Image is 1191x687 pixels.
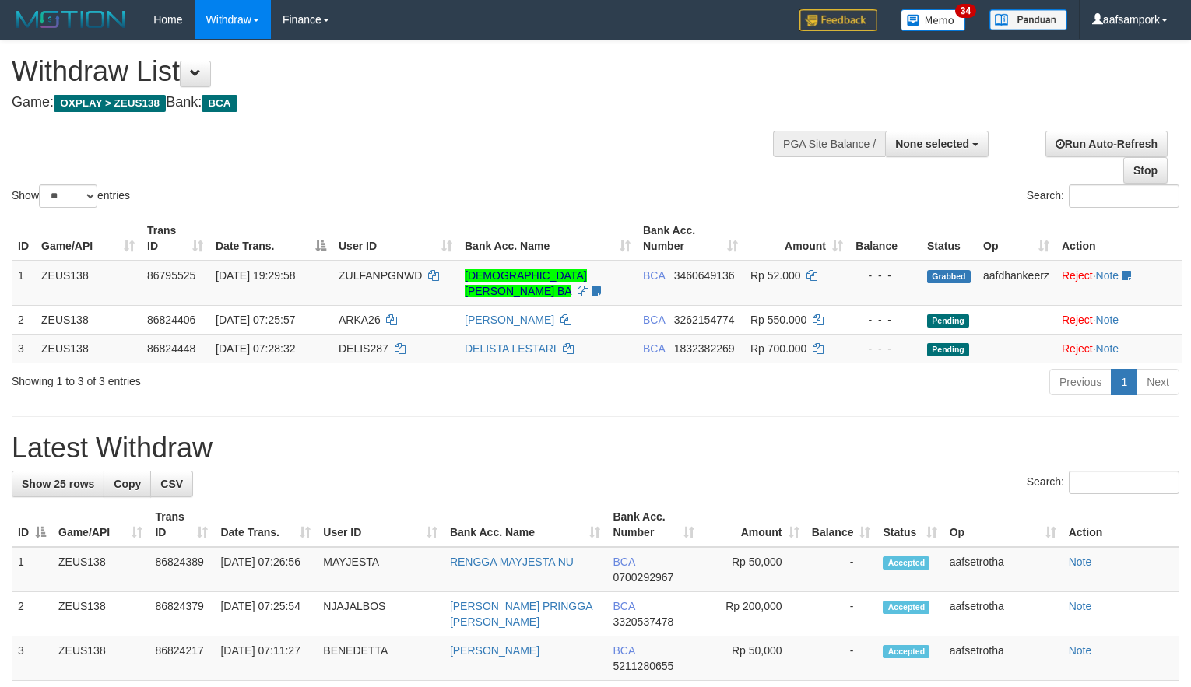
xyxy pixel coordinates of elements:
td: NJAJALBOS [317,592,444,636]
h1: Latest Withdraw [12,433,1179,464]
td: ZEUS138 [52,592,149,636]
span: BCA [643,342,665,355]
td: [DATE] 07:11:27 [214,636,317,681]
span: None selected [895,138,969,150]
a: [PERSON_NAME] [450,644,539,657]
a: DELISTA LESTARI [465,342,557,355]
th: Game/API: activate to sort column ascending [35,216,141,261]
span: 34 [955,4,976,18]
td: 86824389 [149,547,214,592]
span: Rp 700.000 [750,342,806,355]
a: Note [1096,342,1119,355]
span: 86795525 [147,269,195,282]
div: - - - [855,268,915,283]
th: Bank Acc. Name: activate to sort column ascending [444,503,607,547]
th: User ID: activate to sort column ascending [317,503,444,547]
th: Op: activate to sort column ascending [977,216,1056,261]
span: Copy 3262154774 to clipboard [674,314,735,326]
img: Button%20Memo.svg [901,9,966,31]
div: - - - [855,341,915,356]
h4: Game: Bank: [12,95,778,110]
span: CSV [160,478,183,490]
th: ID: activate to sort column descending [12,503,52,547]
a: 1 [1111,369,1137,395]
td: ZEUS138 [35,261,141,306]
td: Rp 50,000 [701,547,806,592]
span: BCA [613,644,634,657]
th: Trans ID: activate to sort column ascending [141,216,209,261]
td: 1 [12,261,35,306]
th: ID [12,216,35,261]
td: 2 [12,305,35,334]
span: BCA [643,269,665,282]
a: Next [1137,369,1179,395]
input: Search: [1069,471,1179,494]
td: · [1056,334,1182,363]
div: Showing 1 to 3 of 3 entries [12,367,485,389]
span: Copy 1832382269 to clipboard [674,342,735,355]
img: panduan.png [989,9,1067,30]
td: aafdhankeerz [977,261,1056,306]
td: - [806,547,877,592]
td: ZEUS138 [35,305,141,334]
td: MAYJESTA [317,547,444,592]
th: Status: activate to sort column ascending [877,503,943,547]
a: Run Auto-Refresh [1045,131,1168,157]
span: OXPLAY > ZEUS138 [54,95,166,112]
td: · [1056,261,1182,306]
span: Rp 550.000 [750,314,806,326]
a: [DEMOGRAPHIC_DATA][PERSON_NAME] BA [465,269,587,297]
span: BCA [202,95,237,112]
a: Previous [1049,369,1112,395]
span: ZULFANPGNWD [339,269,422,282]
td: aafsetrotha [943,592,1063,636]
span: Copy [114,478,141,490]
th: Bank Acc. Name: activate to sort column ascending [458,216,637,261]
a: Stop [1123,157,1168,184]
span: Grabbed [927,270,971,283]
span: Copy 0700292967 to clipboard [613,571,673,584]
span: Show 25 rows [22,478,94,490]
span: BCA [613,600,634,612]
td: - [806,636,877,681]
td: [DATE] 07:26:56 [214,547,317,592]
th: Date Trans.: activate to sort column ascending [214,503,317,547]
span: BCA [643,314,665,326]
td: 2 [12,592,52,636]
label: Search: [1027,184,1179,208]
span: Accepted [883,556,929,570]
span: Pending [927,314,969,328]
a: Reject [1062,269,1093,282]
span: [DATE] 07:25:57 [216,314,295,326]
button: None selected [885,131,989,157]
td: 86824217 [149,636,214,681]
th: Action [1063,503,1179,547]
label: Search: [1027,471,1179,494]
a: [PERSON_NAME] [465,314,554,326]
span: 86824406 [147,314,195,326]
a: Copy [104,471,151,497]
div: - - - [855,312,915,328]
th: Game/API: activate to sort column ascending [52,503,149,547]
th: Date Trans.: activate to sort column descending [209,216,332,261]
td: - [806,592,877,636]
span: Copy 3460649136 to clipboard [674,269,735,282]
th: Action [1056,216,1182,261]
td: 3 [12,334,35,363]
th: Amount: activate to sort column ascending [744,216,849,261]
span: [DATE] 07:28:32 [216,342,295,355]
span: Pending [927,343,969,356]
img: Feedback.jpg [799,9,877,31]
span: BCA [613,556,634,568]
a: Note [1096,269,1119,282]
td: · [1056,305,1182,334]
h1: Withdraw List [12,56,778,87]
select: Showentries [39,184,97,208]
th: Trans ID: activate to sort column ascending [149,503,214,547]
span: ARKA26 [339,314,381,326]
a: Note [1069,600,1092,612]
td: BENEDETTA [317,636,444,681]
span: Accepted [883,645,929,658]
td: 1 [12,547,52,592]
img: MOTION_logo.png [12,8,130,31]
